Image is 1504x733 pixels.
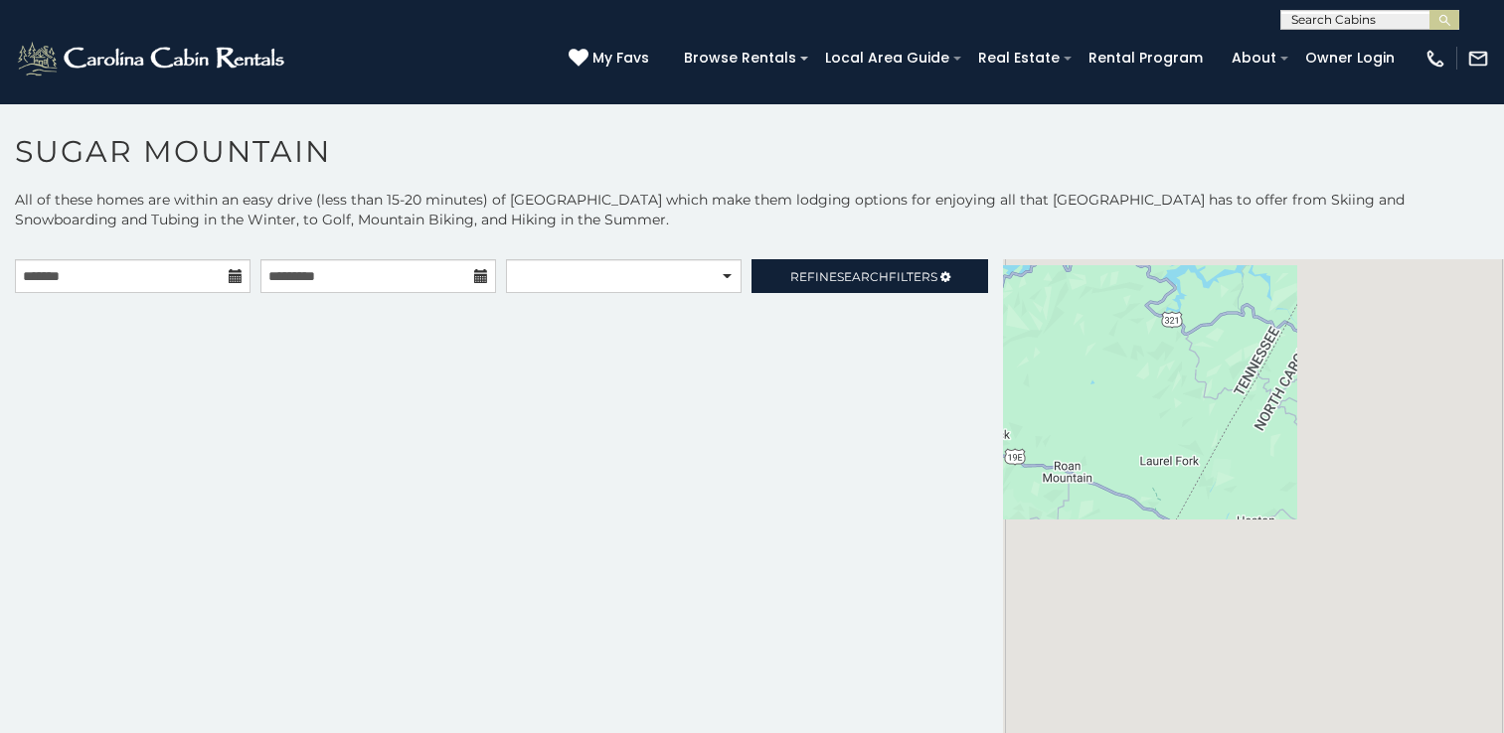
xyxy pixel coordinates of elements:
a: Browse Rentals [674,43,806,73]
img: White-1-2.png [15,39,290,78]
a: RefineSearchFilters [752,259,987,293]
img: phone-regular-white.png [1424,48,1446,70]
span: Search [837,269,889,284]
span: Refine Filters [790,269,937,284]
a: About [1222,43,1286,73]
a: Owner Login [1295,43,1405,73]
span: My Favs [592,48,649,69]
a: My Favs [569,48,654,70]
a: Rental Program [1079,43,1213,73]
a: Real Estate [968,43,1070,73]
a: Local Area Guide [815,43,959,73]
img: mail-regular-white.png [1467,48,1489,70]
